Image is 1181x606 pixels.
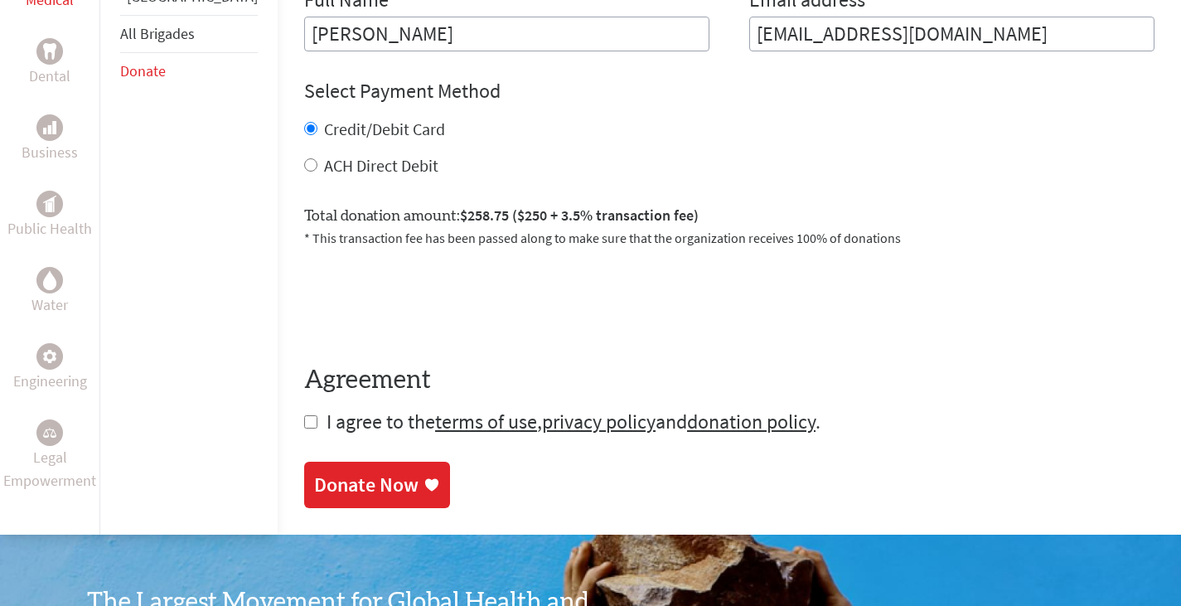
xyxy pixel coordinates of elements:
[7,217,92,240] p: Public Health
[36,38,63,65] div: Dental
[43,44,56,60] img: Dental
[120,15,258,53] li: All Brigades
[304,78,1154,104] h4: Select Payment Method
[36,191,63,217] div: Public Health
[327,409,820,434] span: I agree to the , and .
[43,196,56,212] img: Public Health
[31,293,68,317] p: Water
[3,419,96,492] a: Legal EmpowermentLegal Empowerment
[304,366,1154,395] h4: Agreement
[31,267,68,317] a: WaterWater
[435,409,537,434] a: terms of use
[304,204,699,228] label: Total donation amount:
[7,191,92,240] a: Public HealthPublic Health
[36,267,63,293] div: Water
[542,409,656,434] a: privacy policy
[120,24,195,43] a: All Brigades
[36,419,63,446] div: Legal Empowerment
[36,114,63,141] div: Business
[120,53,258,90] li: Donate
[324,119,445,139] label: Credit/Debit Card
[749,17,1154,51] input: Your Email
[29,65,70,88] p: Dental
[304,228,1154,248] p: * This transaction fee has been passed along to make sure that the organization receives 100% of ...
[22,141,78,164] p: Business
[304,17,709,51] input: Enter Full Name
[13,370,87,393] p: Engineering
[314,472,419,498] div: Donate Now
[29,38,70,88] a: DentalDental
[3,446,96,492] p: Legal Empowerment
[22,114,78,164] a: BusinessBusiness
[43,121,56,134] img: Business
[304,462,450,508] a: Donate Now
[120,61,166,80] a: Donate
[304,268,556,332] iframe: reCAPTCHA
[43,350,56,363] img: Engineering
[460,206,699,225] span: $258.75 ($250 + 3.5% transaction fee)
[43,428,56,438] img: Legal Empowerment
[43,271,56,290] img: Water
[13,343,87,393] a: EngineeringEngineering
[36,343,63,370] div: Engineering
[324,155,438,176] label: ACH Direct Debit
[687,409,816,434] a: donation policy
